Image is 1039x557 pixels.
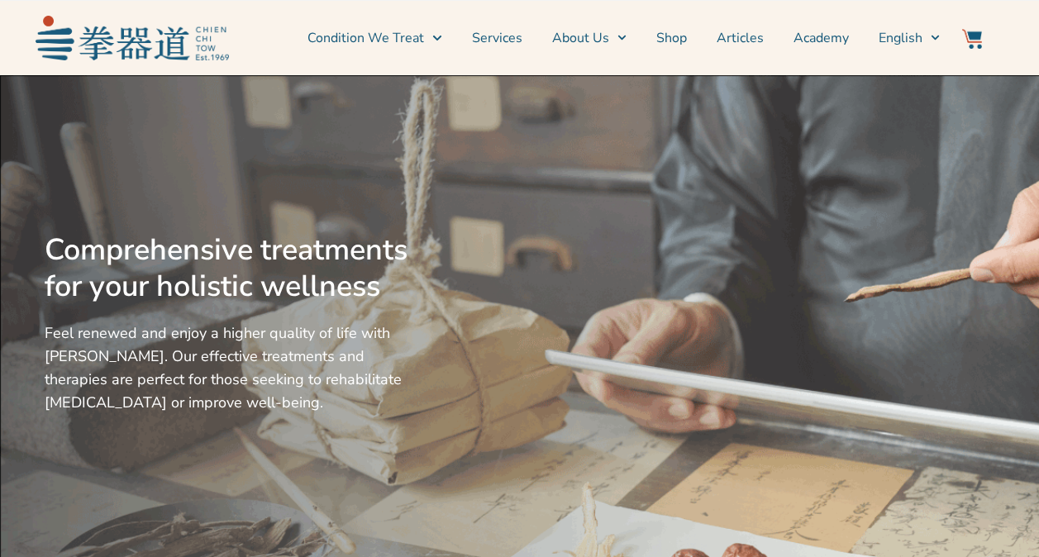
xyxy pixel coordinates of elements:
[794,17,849,59] a: Academy
[962,29,982,49] img: Website Icon-03
[472,17,522,59] a: Services
[879,28,922,48] span: English
[307,17,441,59] a: Condition We Treat
[45,232,415,305] h2: Comprehensive treatments for your holistic wellness
[45,321,415,414] p: Feel renewed and enjoy a higher quality of life with [PERSON_NAME]. Our effective treatments and ...
[552,17,627,59] a: About Us
[656,17,687,59] a: Shop
[879,17,940,59] a: Switch to English
[717,17,764,59] a: Articles
[237,17,940,59] nav: Menu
